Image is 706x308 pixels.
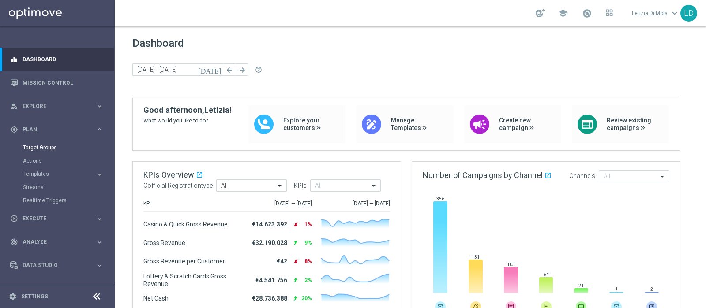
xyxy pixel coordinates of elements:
button: track_changes Analyze keyboard_arrow_right [10,238,104,245]
button: Mission Control [10,79,104,86]
button: play_circle_outline Execute keyboard_arrow_right [10,215,104,222]
i: keyboard_arrow_right [95,238,104,246]
i: person_search [10,102,18,110]
div: Mission Control [10,71,104,94]
i: keyboard_arrow_right [95,170,104,178]
a: Optibot [23,277,92,301]
button: gps_fixed Plan keyboard_arrow_right [10,126,104,133]
span: Templates [23,171,86,177]
span: Plan [23,127,95,132]
button: Data Studio keyboard_arrow_right [10,262,104,269]
i: keyboard_arrow_right [95,125,104,134]
i: gps_fixed [10,126,18,134]
div: Dashboard [10,48,104,71]
div: Data Studio [10,261,95,269]
a: Actions [23,157,92,164]
i: play_circle_outline [10,215,18,223]
button: equalizer Dashboard [10,56,104,63]
i: keyboard_arrow_right [95,261,104,270]
span: school [558,8,568,18]
div: Explore [10,102,95,110]
div: Templates [23,167,114,181]
div: Actions [23,154,114,167]
span: keyboard_arrow_down [670,8,680,18]
a: Streams [23,184,92,191]
button: Templates keyboard_arrow_right [23,171,104,178]
span: Data Studio [23,263,95,268]
i: settings [9,293,17,301]
a: Letizia Di Molakeyboard_arrow_down [631,7,680,20]
a: Realtime Triggers [23,197,92,204]
div: Templates [23,171,95,177]
a: Settings [21,294,48,299]
button: person_search Explore keyboard_arrow_right [10,103,104,110]
i: keyboard_arrow_right [95,102,104,110]
div: Execute [10,215,95,223]
span: Explore [23,104,95,109]
i: track_changes [10,238,18,246]
div: Realtime Triggers [23,194,114,207]
span: Execute [23,216,95,221]
span: Analyze [23,239,95,245]
div: Streams [23,181,114,194]
div: Optibot [10,277,104,301]
div: Analyze [10,238,95,246]
a: Target Groups [23,144,92,151]
i: keyboard_arrow_right [95,215,104,223]
a: Mission Control [23,71,104,94]
i: equalizer [10,56,18,63]
div: Plan [10,126,95,134]
a: Dashboard [23,48,104,71]
div: LD [680,5,697,22]
div: Target Groups [23,141,114,154]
